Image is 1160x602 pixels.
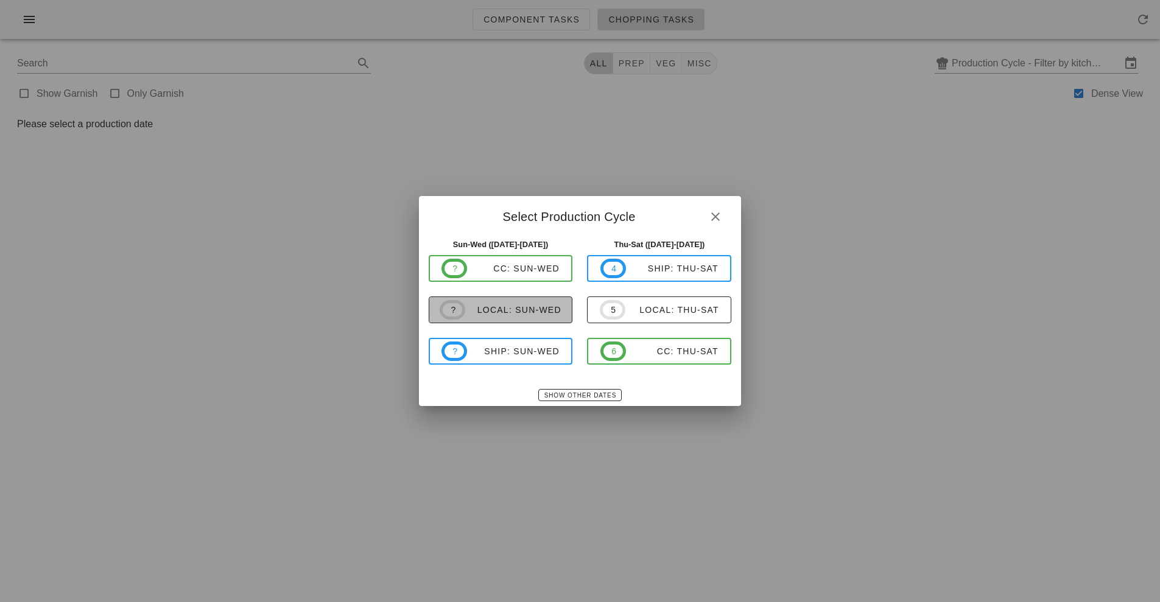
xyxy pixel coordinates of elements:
div: Select Production Cycle [419,196,742,234]
div: local: Thu-Sat [625,305,719,315]
button: ?ship: Sun-Wed [429,338,573,365]
span: 6 [611,345,616,358]
div: CC: Thu-Sat [626,346,719,356]
div: local: Sun-Wed [465,305,561,315]
span: ? [450,303,455,317]
button: 4ship: Thu-Sat [587,255,731,282]
strong: Sun-Wed ([DATE]-[DATE]) [453,240,548,249]
strong: Thu-Sat ([DATE]-[DATE]) [614,240,705,249]
button: Show Other Dates [538,389,622,401]
span: 4 [611,262,616,275]
div: ship: Sun-Wed [467,346,560,356]
span: ? [452,262,457,275]
button: 6CC: Thu-Sat [587,338,731,365]
div: ship: Thu-Sat [626,264,719,273]
button: ?CC: Sun-Wed [429,255,573,282]
span: 5 [610,303,615,317]
span: ? [452,345,457,358]
button: 5local: Thu-Sat [587,296,731,323]
button: ?local: Sun-Wed [429,296,573,323]
div: CC: Sun-Wed [467,264,560,273]
span: Show Other Dates [544,392,616,399]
